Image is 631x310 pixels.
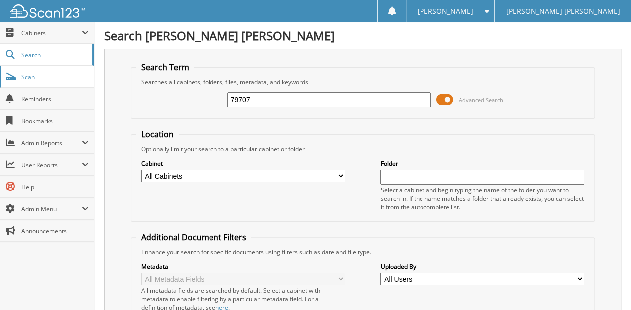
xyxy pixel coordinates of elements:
iframe: Chat Widget [581,262,631,310]
span: Cabinets [21,29,82,37]
span: Reminders [21,95,89,103]
label: Cabinet [141,159,345,168]
span: Admin Menu [21,205,82,213]
label: Uploaded By [380,262,584,271]
label: Folder [380,159,584,168]
label: Metadata [141,262,345,271]
div: Select a cabinet and begin typing the name of the folder you want to search in. If the name match... [380,186,584,211]
legend: Additional Document Filters [136,232,251,243]
span: Search [21,51,87,59]
span: Bookmarks [21,117,89,125]
span: Advanced Search [458,96,503,104]
div: Searches all cabinets, folders, files, metadata, and keywords [136,78,589,86]
legend: Location [136,129,179,140]
span: User Reports [21,161,82,169]
span: Announcements [21,227,89,235]
span: [PERSON_NAME] [418,8,473,14]
span: Admin Reports [21,139,82,147]
h1: Search [PERSON_NAME] [PERSON_NAME] [104,27,621,44]
div: Optionally limit your search to a particular cabinet or folder [136,145,589,153]
img: scan123-logo-white.svg [10,4,85,18]
span: Help [21,183,89,191]
span: Scan [21,73,89,81]
div: Enhance your search for specific documents using filters such as date and file type. [136,248,589,256]
legend: Search Term [136,62,194,73]
span: [PERSON_NAME] [PERSON_NAME] [506,8,620,14]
